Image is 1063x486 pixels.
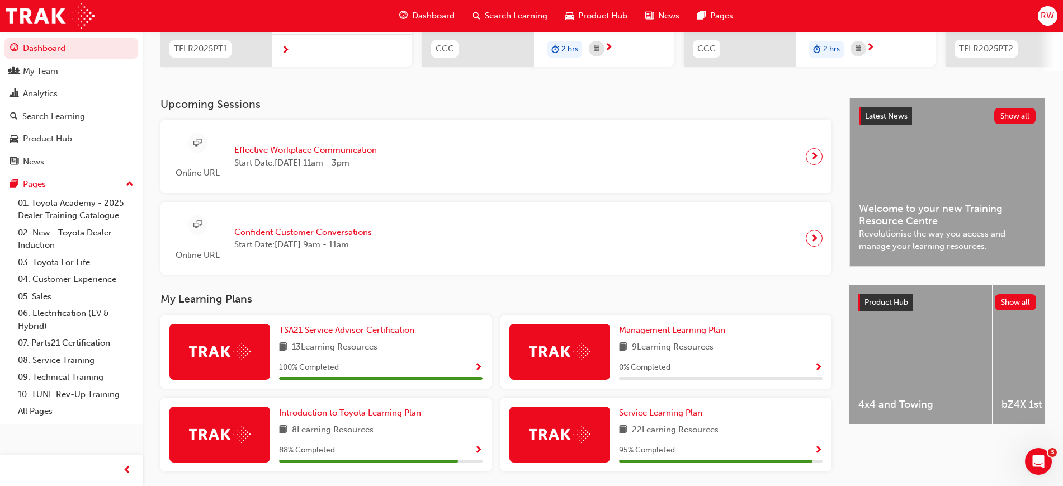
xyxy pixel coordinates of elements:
[710,10,733,22] span: Pages
[604,43,613,53] span: next-icon
[13,271,138,288] a: 04. Customer Experience
[474,361,483,375] button: Show Progress
[697,9,706,23] span: pages-icon
[959,43,1013,55] span: TFLR2025PT2
[4,152,138,172] a: News
[474,443,483,457] button: Show Progress
[234,226,372,239] span: Confident Customer Conversations
[859,202,1036,228] span: Welcome to your new Training Resource Centre
[810,149,819,164] span: next-icon
[619,324,730,337] a: Management Learning Plan
[619,325,725,335] span: Management Learning Plan
[6,3,95,29] img: Trak
[399,9,408,23] span: guage-icon
[849,98,1045,267] a: Latest NewsShow allWelcome to your new Training Resource CentreRevolutionise the way you access a...
[814,443,823,457] button: Show Progress
[485,10,547,22] span: Search Learning
[858,294,1036,312] a: Product HubShow all
[814,446,823,456] span: Show Progress
[23,87,58,100] div: Analytics
[474,363,483,373] span: Show Progress
[13,195,138,224] a: 01. Toyota Academy - 2025 Dealer Training Catalogue
[279,423,287,437] span: book-icon
[234,238,372,251] span: Start Date: [DATE] 9am - 11am
[13,403,138,420] a: All Pages
[864,298,908,307] span: Product Hub
[193,218,202,232] span: sessionType_ONLINE_URL-icon
[23,65,58,78] div: My Team
[697,43,716,55] span: CCC
[473,9,480,23] span: search-icon
[1038,6,1057,26] button: RW
[813,42,821,56] span: duration-icon
[859,107,1036,125] a: Latest NewsShow all
[189,343,251,360] img: Trak
[169,129,823,184] a: Online URLEffective Workplace CommunicationStart Date:[DATE] 11am - 3pm
[279,361,339,374] span: 100 % Completed
[995,294,1037,310] button: Show all
[1048,448,1057,457] span: 3
[169,167,225,180] span: Online URL
[4,174,138,195] button: Pages
[160,292,831,305] h3: My Learning Plans
[865,111,908,121] span: Latest News
[10,180,18,190] span: pages-icon
[632,341,714,355] span: 9 Learning Resources
[619,407,707,419] a: Service Learning Plan
[279,407,426,419] a: Introduction to Toyota Learning Plan
[578,10,627,22] span: Product Hub
[619,444,675,457] span: 95 % Completed
[292,341,377,355] span: 13 Learning Resources
[13,288,138,305] a: 05. Sales
[658,10,679,22] span: News
[688,4,742,27] a: pages-iconPages
[13,224,138,254] a: 02. New - Toyota Dealer Induction
[292,423,374,437] span: 8 Learning Resources
[619,361,670,374] span: 0 % Completed
[10,89,18,99] span: chart-icon
[10,157,18,167] span: news-icon
[23,178,46,191] div: Pages
[4,83,138,104] a: Analytics
[474,446,483,456] span: Show Progress
[814,363,823,373] span: Show Progress
[174,43,227,55] span: TFLR2025PT1
[849,285,992,424] a: 4x4 and Towing
[13,254,138,271] a: 03. Toyota For Life
[529,343,590,360] img: Trak
[464,4,556,27] a: search-iconSearch Learning
[561,43,578,56] span: 2 hrs
[234,144,377,157] span: Effective Workplace Communication
[1041,10,1054,22] span: RW
[4,36,138,174] button: DashboardMy TeamAnalyticsSearch LearningProduct HubNews
[22,110,85,123] div: Search Learning
[13,334,138,352] a: 07. Parts21 Certification
[1025,448,1052,475] iframe: Intercom live chat
[529,426,590,443] img: Trak
[13,352,138,369] a: 08. Service Training
[994,108,1036,124] button: Show all
[13,386,138,403] a: 10. TUNE Rev-Up Training
[810,230,819,246] span: next-icon
[279,324,419,337] a: TSA21 Service Advisor Certification
[160,98,831,111] h3: Upcoming Sessions
[390,4,464,27] a: guage-iconDashboard
[636,4,688,27] a: news-iconNews
[10,67,18,77] span: people-icon
[856,42,861,56] span: calendar-icon
[4,61,138,82] a: My Team
[556,4,636,27] a: car-iconProduct Hub
[632,423,719,437] span: 22 Learning Resources
[859,228,1036,253] span: Revolutionise the way you access and manage your learning resources.
[126,177,134,192] span: up-icon
[279,341,287,355] span: book-icon
[23,133,72,145] div: Product Hub
[234,157,377,169] span: Start Date: [DATE] 11am - 3pm
[169,211,823,266] a: Online URLConfident Customer ConversationsStart Date:[DATE] 9am - 11am
[279,325,414,335] span: TSA21 Service Advisor Certification
[123,464,131,478] span: prev-icon
[4,129,138,149] a: Product Hub
[169,249,225,262] span: Online URL
[13,369,138,386] a: 09. Technical Training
